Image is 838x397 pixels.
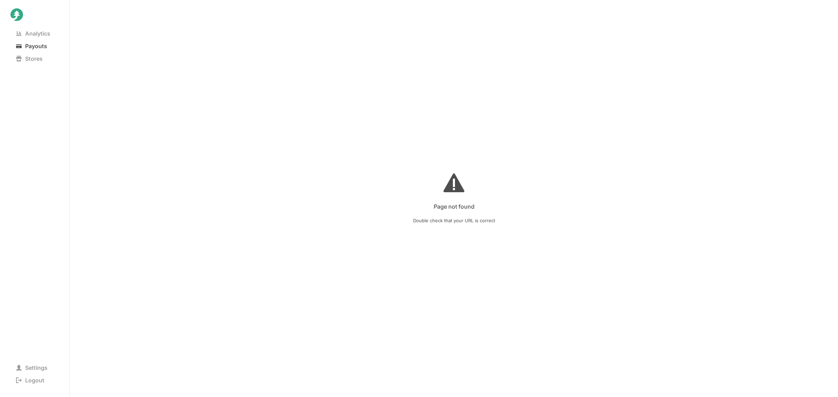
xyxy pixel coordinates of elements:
span: Settings [10,363,53,373]
span: Logout [10,375,50,385]
span: Analytics [10,29,56,38]
span: Stores [10,54,48,63]
span: Double check that your URL is correct [413,216,495,225]
p: Page not found [434,199,475,211]
span: Payouts [10,41,53,51]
